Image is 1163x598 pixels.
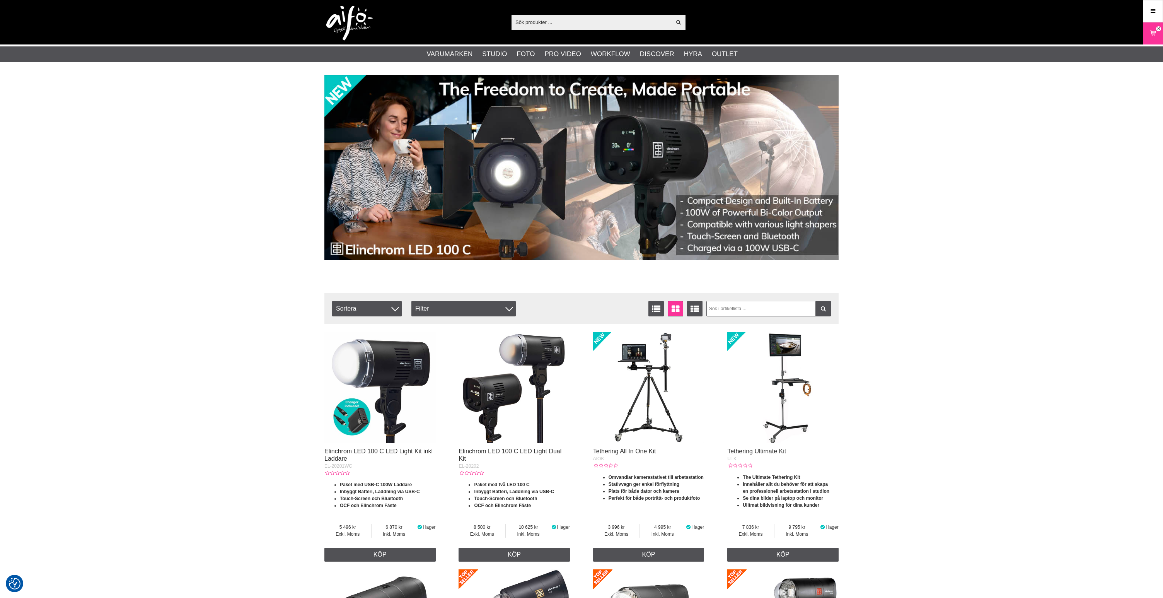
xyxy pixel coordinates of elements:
[340,503,397,508] strong: OCF och Elinchrom Fäste
[474,496,537,501] strong: Touch-Screen och Bluetooth
[774,531,820,538] span: Inkl. Moms
[825,525,838,530] span: I lager
[474,489,554,494] strong: Inbyggt Batteri, Laddning via USB-C
[459,470,483,477] div: Kundbetyg: 0
[727,462,752,469] div: Kundbetyg: 0
[609,489,679,494] strong: Plats för både dator och kamera
[593,456,604,461] span: AIOK
[593,524,640,531] span: 3 996
[687,301,703,316] a: Utökad listvisning
[593,462,618,469] div: Kundbetyg: 0
[648,301,664,316] a: Listvisning
[324,332,436,443] img: Elinchrom LED 100 C LED Light Kit inkl Laddare
[459,531,505,538] span: Exkl. Moms
[609,482,679,487] strong: Stativvagn ger enkel förflyttning
[423,525,435,530] span: I lager
[593,531,640,538] span: Exkl. Moms
[727,332,839,443] img: Tethering Ultimate Kit
[324,548,436,562] a: Köp
[517,49,535,59] a: Foto
[743,475,800,480] strong: The Ultimate Tethering Kit
[640,531,685,538] span: Inkl. Moms
[411,301,516,316] div: Filter
[743,495,823,501] strong: Se dina bilder på laptop och monitor
[727,524,774,531] span: 7 836
[332,301,402,316] span: Sortera
[506,524,551,531] span: 10 625
[712,49,738,59] a: Outlet
[459,524,505,531] span: 8 500
[727,456,737,461] span: UTK
[474,503,531,508] strong: OCF och Elinchrom Fäste
[459,448,561,462] a: Elinchrom LED 100 C LED Light Dual Kit
[326,6,373,41] img: logo.png
[324,531,371,538] span: Exkl. Moms
[459,332,570,443] img: Elinchrom LED 100 C LED Light Dual Kit
[474,482,529,487] strong: Paket med två LED 100 C
[372,524,417,531] span: 6 870
[774,524,820,531] span: 9 795
[815,301,831,316] a: Filtrera
[482,49,507,59] a: Studio
[551,525,557,530] i: I lager
[743,489,829,494] strong: en professionell arbetsstation i studion
[591,49,630,59] a: Workflow
[684,49,702,59] a: Hyra
[727,448,786,454] a: Tethering Ultimate Kit
[372,531,417,538] span: Inkl. Moms
[459,548,570,562] a: Köp
[324,75,839,260] img: Annons:002 banner-elin-led100c11390x.jpg
[340,489,420,494] strong: Inbyggt Batteri, Laddning via USB-C
[557,525,570,530] span: I lager
[416,525,423,530] i: I lager
[668,301,683,316] a: Fönstervisning
[593,448,656,454] a: Tethering All In One Kit
[324,524,371,531] span: 5 496
[324,463,352,469] span: EL-20201WC
[459,463,479,469] span: EL-20202
[609,475,704,480] strong: Omvandlar kamerastativet till arbetsstation
[506,531,551,538] span: Inkl. Moms
[593,548,704,562] a: Köp
[727,548,839,562] a: Köp
[340,482,412,487] strong: Paket med USB-C 100W Laddare
[685,525,691,530] i: I lager
[743,482,828,487] strong: Innehåller allt du behöver för att skapa
[640,49,674,59] a: Discover
[593,332,704,443] img: Tethering All In One Kit
[743,502,819,508] strong: Ulitmat bildvisning för dina kunder
[1157,25,1160,32] span: 8
[324,470,349,477] div: Kundbetyg: 0
[820,525,826,530] i: I lager
[691,525,704,530] span: I lager
[640,524,685,531] span: 4 995
[9,577,20,591] button: Samtyckesinställningar
[727,531,774,538] span: Exkl. Moms
[544,49,581,59] a: Pro Video
[324,448,433,462] a: Elinchrom LED 100 C LED Light Kit inkl Laddare
[9,578,20,589] img: Revisit consent button
[427,49,473,59] a: Varumärken
[340,496,403,501] strong: Touch-Screen och Bluetooth
[1143,24,1163,43] a: 8
[609,495,700,501] strong: Perfekt för både porträtt- och produktfoto
[512,16,671,28] input: Sök produkter ...
[706,301,831,316] input: Sök i artikellista ...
